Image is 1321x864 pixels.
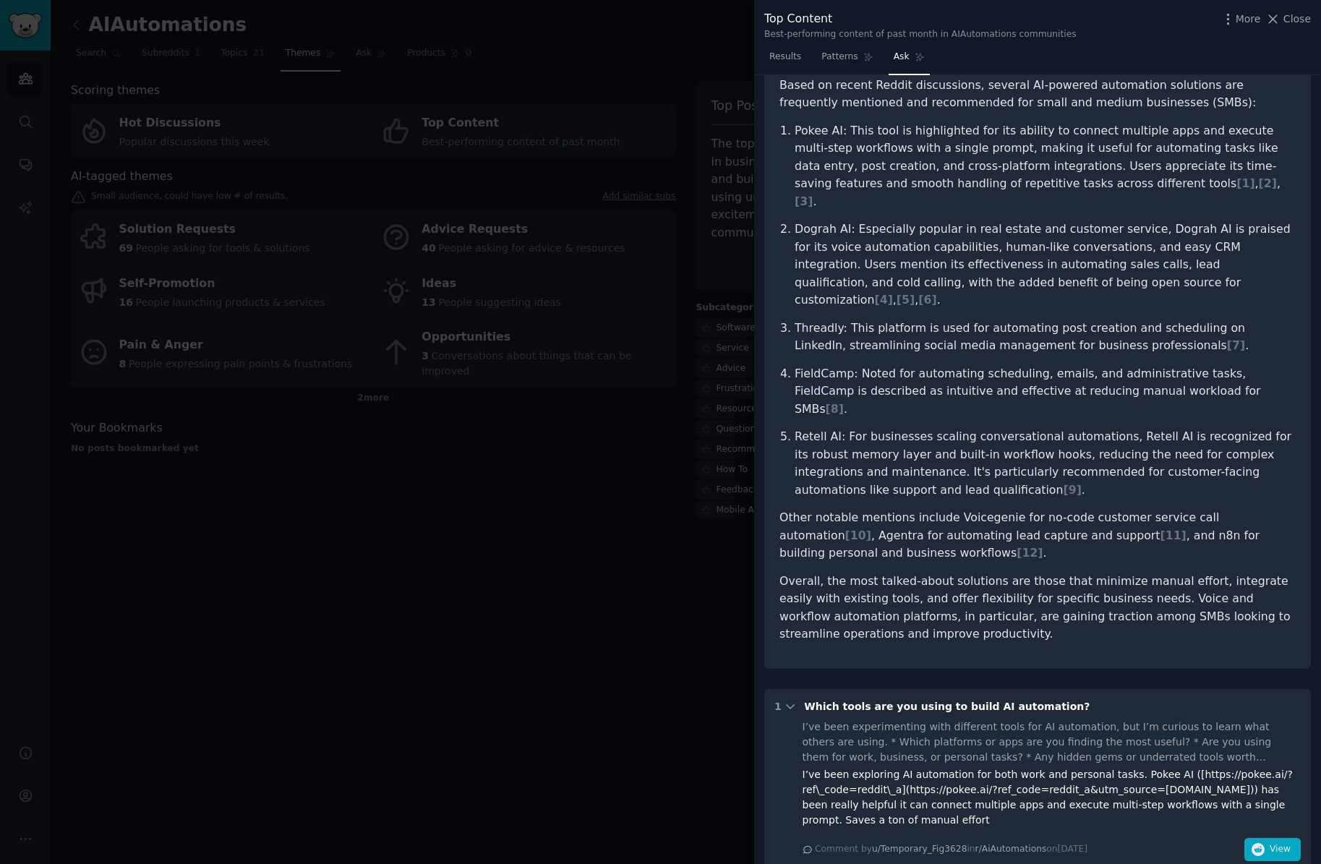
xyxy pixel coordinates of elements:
div: I’ve been exploring AI automation for both work and personal tasks. Pokee AI ([https://pokee.ai/?... [803,767,1301,828]
span: [ 4 ] [874,293,892,307]
span: Which tools are you using to build AI automation? [804,701,1090,712]
div: 1 [774,699,782,714]
div: Comment by in on [DATE] [815,843,1087,856]
span: Patterns [821,51,858,64]
div: I’ve been experimenting with different tools for AI automation, but I’m curious to learn what oth... [803,719,1301,765]
p: Based on recent Reddit discussions, several AI-powered automation solutions are frequently mentio... [779,77,1296,112]
span: View [1270,843,1291,856]
span: Close [1283,12,1311,27]
span: [ 10 ] [845,529,871,542]
p: Other notable mentions include Voicegenie for no-code customer service call automation , Agentra ... [779,509,1296,563]
span: [ 9 ] [1063,483,1081,497]
span: r/AiAutomations [975,844,1047,854]
p: FieldCamp: Noted for automating scheduling, emails, and administrative tasks, FieldCamp is descri... [795,365,1296,419]
span: Results [769,51,801,64]
a: Ask [889,46,930,75]
a: Results [764,46,806,75]
span: [ 1 ] [1236,176,1254,190]
span: [ 12 ] [1017,546,1043,560]
span: [ 5 ] [897,293,915,307]
div: Top Content [764,10,1077,28]
span: [ 11 ] [1160,529,1186,542]
a: View [1244,847,1301,858]
p: Retell AI: For businesses scaling conversational automations, Retell AI is recognized for its rob... [795,428,1296,499]
div: Best-performing content of past month in AIAutomations communities [764,28,1077,41]
button: Close [1265,12,1311,27]
span: [ 3 ] [795,194,813,208]
span: More [1236,12,1261,27]
button: More [1220,12,1261,27]
span: [ 2 ] [1259,176,1277,190]
button: View [1244,838,1301,861]
span: [ 7 ] [1227,338,1245,352]
span: u/Temporary_Fig3628 [872,844,967,854]
a: Patterns [816,46,878,75]
span: [ 6 ] [918,293,936,307]
p: Overall, the most talked-about solutions are those that minimize manual effort, integrate easily ... [779,573,1296,643]
span: Ask [894,51,910,64]
p: Dograh AI: Especially popular in real estate and customer service, Dograh AI is praised for its v... [795,221,1296,309]
span: [ 8 ] [826,402,844,416]
p: Pokee AI: This tool is highlighted for its ability to connect multiple apps and execute multi-ste... [795,122,1296,211]
p: Threadly: This platform is used for automating post creation and scheduling on LinkedIn, streamli... [795,320,1296,355]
